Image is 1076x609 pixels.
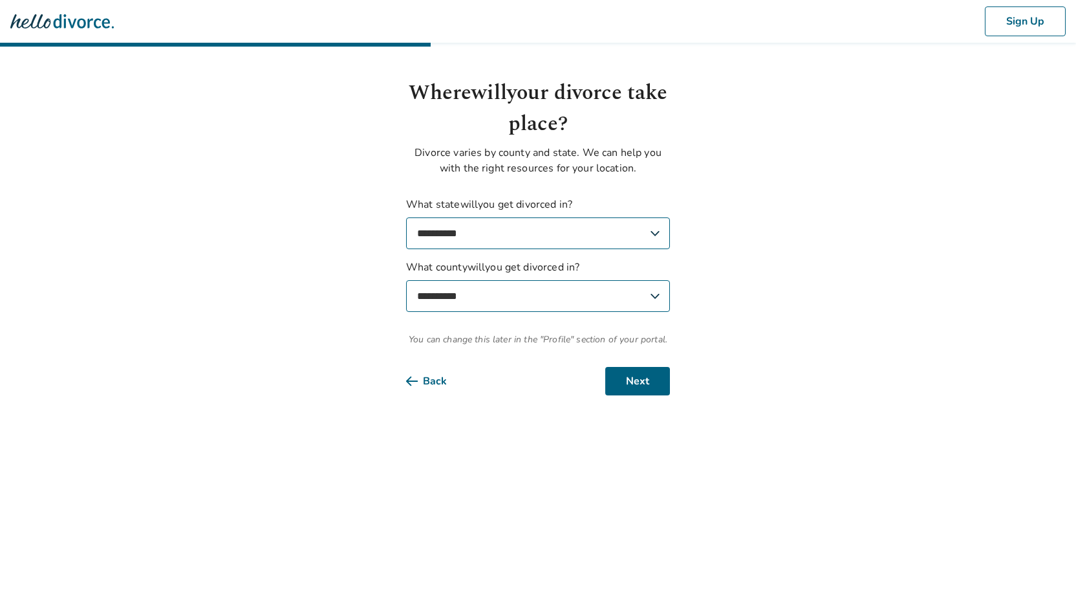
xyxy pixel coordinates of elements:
p: Divorce varies by county and state. We can help you with the right resources for your location. [406,145,670,176]
img: Hello Divorce Logo [10,8,114,34]
iframe: Chat Widget [1011,547,1076,609]
button: Sign Up [985,6,1066,36]
select: What countywillyou get divorced in? [406,280,670,312]
button: Next [605,367,670,395]
select: What statewillyou get divorced in? [406,217,670,249]
label: What county will you get divorced in? [406,260,670,312]
h1: Where will your divorce take place? [406,78,670,140]
span: You can change this later in the "Profile" section of your portal. [406,333,670,346]
button: Back [406,367,468,395]
label: What state will you get divorced in? [406,197,670,249]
